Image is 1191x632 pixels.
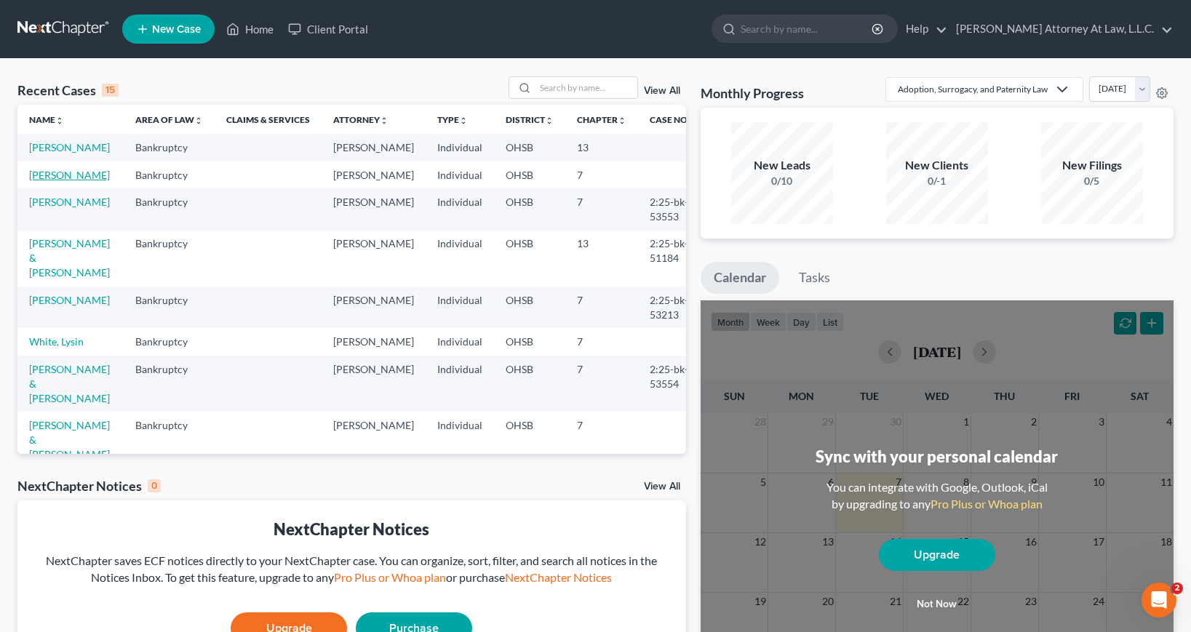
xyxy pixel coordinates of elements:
[334,570,446,584] a: Pro Plus or Whoa plan
[644,481,680,492] a: View All
[565,188,638,230] td: 7
[29,518,674,540] div: NextChapter Notices
[194,116,203,125] i: unfold_more
[281,16,375,42] a: Client Portal
[322,287,426,328] td: [PERSON_NAME]
[102,84,119,97] div: 15
[879,590,995,619] button: Not now
[741,15,874,42] input: Search by name...
[494,287,565,328] td: OHSB
[322,134,426,161] td: [PERSON_NAME]
[426,161,494,188] td: Individual
[322,161,426,188] td: [PERSON_NAME]
[29,363,110,404] a: [PERSON_NAME] & [PERSON_NAME]
[29,114,64,125] a: Nameunfold_more
[322,231,426,287] td: [PERSON_NAME]
[426,412,494,468] td: Individual
[565,412,638,468] td: 7
[29,553,674,586] div: NextChapter saves ECF notices directly to your NextChapter case. You can organize, sort, filter, ...
[565,231,638,287] td: 13
[535,77,637,98] input: Search by name...
[494,356,565,412] td: OHSB
[494,328,565,355] td: OHSB
[124,356,215,412] td: Bankruptcy
[1171,583,1183,594] span: 2
[1142,583,1176,617] iframe: Intercom live chat
[949,16,1173,42] a: [PERSON_NAME] Attorney At Law, L.L.C.
[650,114,696,125] a: Case Nounfold_more
[124,328,215,355] td: Bankruptcy
[731,174,833,188] div: 0/10
[494,188,565,230] td: OHSB
[644,86,680,96] a: View All
[322,328,426,355] td: [PERSON_NAME]
[565,287,638,328] td: 7
[565,161,638,188] td: 7
[426,287,494,328] td: Individual
[731,157,833,174] div: New Leads
[17,81,119,99] div: Recent Cases
[886,157,988,174] div: New Clients
[879,539,995,571] a: Upgrade
[701,84,804,102] h3: Monthly Progress
[545,116,554,125] i: unfold_more
[638,188,708,230] td: 2:25-bk-53553
[322,356,426,412] td: [PERSON_NAME]
[494,134,565,161] td: OHSB
[494,231,565,287] td: OHSB
[426,231,494,287] td: Individual
[124,161,215,188] td: Bankruptcy
[701,262,779,294] a: Calendar
[124,188,215,230] td: Bankruptcy
[437,114,468,125] a: Typeunfold_more
[786,262,843,294] a: Tasks
[505,570,612,584] a: NextChapter Notices
[148,479,161,492] div: 0
[1041,174,1143,188] div: 0/5
[215,105,322,134] th: Claims & Services
[899,16,947,42] a: Help
[886,174,988,188] div: 0/-1
[459,116,468,125] i: unfold_more
[494,161,565,188] td: OHSB
[898,83,1048,95] div: Adoption, Surrogacy, and Paternity Law
[638,287,708,328] td: 2:25-bk-53213
[494,412,565,468] td: OHSB
[577,114,626,125] a: Chapterunfold_more
[565,356,638,412] td: 7
[333,114,389,125] a: Attorneyunfold_more
[1041,157,1143,174] div: New Filings
[322,412,426,468] td: [PERSON_NAME]
[124,231,215,287] td: Bankruptcy
[29,141,110,153] a: [PERSON_NAME]
[124,287,215,328] td: Bankruptcy
[821,479,1053,513] div: You can integrate with Google, Outlook, iCal by upgrading to any
[931,497,1043,511] a: Pro Plus or Whoa plan
[426,328,494,355] td: Individual
[816,445,1058,468] div: Sync with your personal calendar
[322,188,426,230] td: [PERSON_NAME]
[29,419,110,460] a: [PERSON_NAME] & [PERSON_NAME]
[426,188,494,230] td: Individual
[29,237,110,279] a: [PERSON_NAME] & [PERSON_NAME]
[426,134,494,161] td: Individual
[565,134,638,161] td: 13
[29,196,110,208] a: [PERSON_NAME]
[638,231,708,287] td: 2:25-bk-51184
[426,356,494,412] td: Individual
[638,356,708,412] td: 2:25-bk-53554
[29,335,84,348] a: White, Lysin
[380,116,389,125] i: unfold_more
[618,116,626,125] i: unfold_more
[29,294,110,306] a: [PERSON_NAME]
[55,116,64,125] i: unfold_more
[135,114,203,125] a: Area of Lawunfold_more
[29,169,110,181] a: [PERSON_NAME]
[17,477,161,495] div: NextChapter Notices
[152,24,201,35] span: New Case
[565,328,638,355] td: 7
[124,412,215,468] td: Bankruptcy
[124,134,215,161] td: Bankruptcy
[219,16,281,42] a: Home
[506,114,554,125] a: Districtunfold_more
